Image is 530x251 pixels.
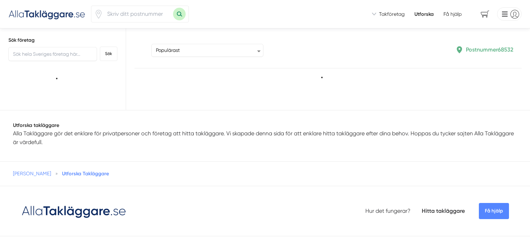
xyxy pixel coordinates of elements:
[173,8,186,20] button: Sök med postnummer
[94,10,103,19] span: Klicka för att använda din position.
[466,45,513,54] p: Postnummer 68532
[422,208,465,214] a: Hitta takläggare
[8,37,117,44] h5: Sök företag
[100,47,117,61] button: Sök
[21,203,126,219] img: Logotyp Alla Takläggare
[13,122,517,129] h1: Utforska takläggare
[13,170,517,177] nav: Breadcrumb
[8,8,85,20] img: Alla Takläggare
[13,129,517,147] p: Alla Takläggare gör det enklare för privatpersoner och företag att hitta takläggare. Vi skapade d...
[479,203,509,219] span: Få hjälp
[55,170,58,177] span: »
[443,11,462,18] span: Få hjälp
[62,170,109,177] a: Utforska Takläggare
[94,10,103,19] svg: Pin / Karta
[379,11,405,18] span: Takföretag
[365,208,411,214] a: Hur det fungerar?
[414,11,434,18] a: Utforska
[103,6,173,22] input: Skriv ditt postnummer
[8,47,97,61] input: Sök hela Sveriges företag här...
[13,171,51,176] a: [PERSON_NAME]
[476,8,494,20] span: navigation-cart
